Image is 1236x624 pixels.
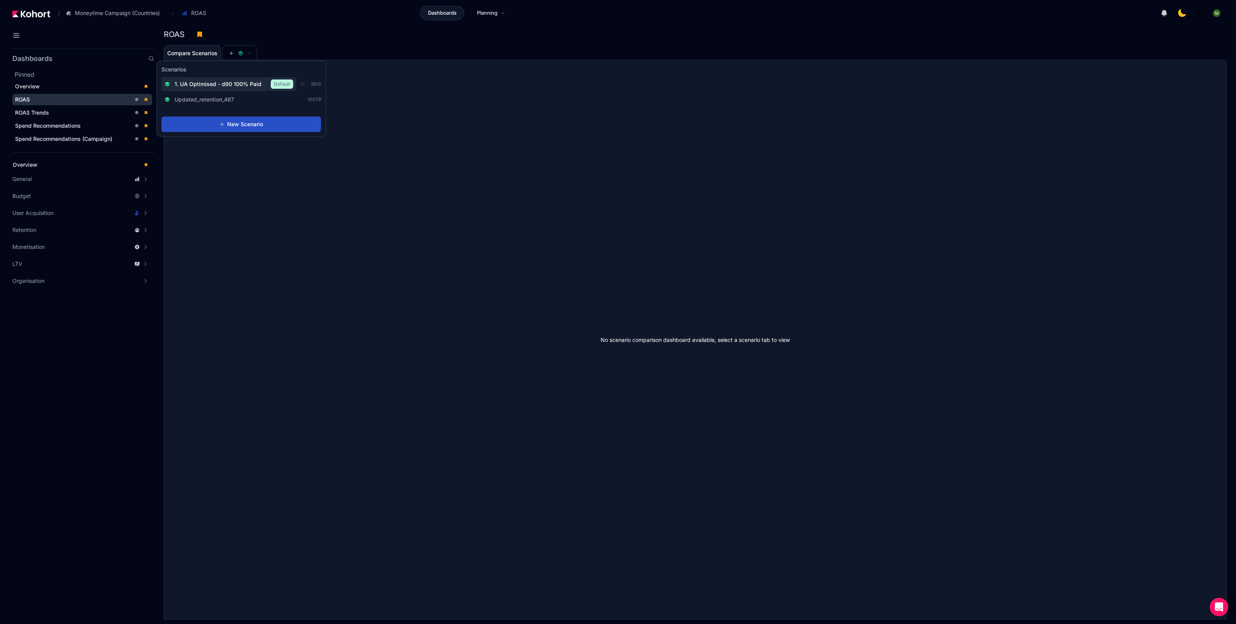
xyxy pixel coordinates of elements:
[307,96,321,103] span: 10079
[15,122,81,129] span: Spend Recommendations
[164,60,1226,619] div: No scenario comparison dashboard available, select a scenario tab to view
[420,6,464,20] a: Dashboards
[1196,9,1204,17] img: logo_MoneyTimeLogo_1_20250619094856634230.png
[12,133,152,145] a: Spend Recommendations (Campaign)
[15,109,49,116] span: ROAS Trends
[12,120,152,132] a: Spend Recommendations
[428,9,457,17] span: Dashboards
[12,81,152,92] a: Overview
[15,70,154,79] h2: Pinned
[15,135,112,142] span: Spend Recommendations (Campaign)
[12,175,32,183] span: General
[12,192,31,200] span: Budget
[1210,598,1228,616] div: Open Intercom Messenger
[12,209,53,217] span: User Acquisition
[227,120,263,128] span: New Scenario
[61,7,168,20] button: Moneytime Campaign (Countries)
[12,55,53,62] h2: Dashboards
[161,77,296,91] button: 1. UA Optimised - d90 100% PaidDefault
[164,30,189,38] h3: ROAS
[12,260,22,268] span: LTV
[13,161,37,168] span: Overview
[15,83,40,90] span: Overview
[175,80,261,88] span: 1. UA Optimised - d90 100% Paid
[178,7,214,20] button: ROAS
[10,159,152,171] a: Overview
[75,9,160,17] span: Moneytime Campaign (Countries)
[12,226,36,234] span: Retention
[161,93,242,106] button: Updated_retention_467
[12,10,50,17] img: Kohort logo
[271,79,293,89] span: Default
[311,81,321,87] span: 9816
[12,243,45,251] span: Monetisation
[12,107,152,118] a: ROAS Trends
[12,277,44,285] span: Organisation
[12,94,152,105] a: ROAS
[477,9,497,17] span: Planning
[469,6,513,20] a: Planning
[170,10,175,16] span: ›
[15,96,30,103] span: ROAS
[161,66,186,75] h3: Scenarios
[52,9,60,17] span: /
[161,117,321,132] button: New Scenario
[191,9,206,17] span: ROAS
[175,96,234,103] span: Updated_retention_467
[167,51,217,56] span: Compare Scenarios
